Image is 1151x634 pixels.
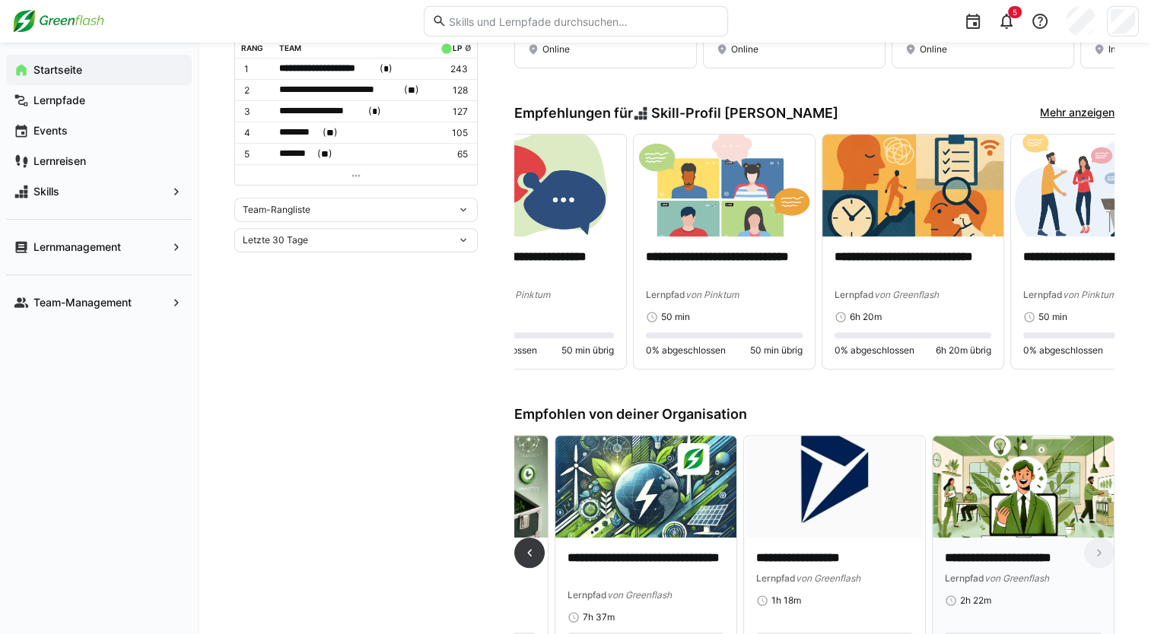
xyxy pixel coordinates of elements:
[835,289,874,300] span: Lernpfad
[323,125,338,141] span: ( )
[850,311,882,323] span: 6h 20m
[464,40,471,53] a: ø
[685,289,739,300] span: von Pinktum
[750,344,803,357] span: 50 min übrig
[1038,311,1067,323] span: 50 min
[437,127,468,139] p: 105
[646,344,726,357] span: 0% abgeschlossen
[437,106,468,118] p: 127
[634,135,815,236] img: image
[651,105,838,122] span: Skill-Profil [PERSON_NAME]
[1023,344,1103,357] span: 0% abgeschlossen
[583,611,615,623] span: 7h 37m
[835,344,914,357] span: 0% abgeschlossen
[542,43,570,55] span: Online
[279,43,301,52] div: Team
[437,148,468,160] p: 65
[445,135,626,236] img: image
[568,589,607,601] span: Lernpfad
[317,146,332,162] span: ( )
[1040,105,1114,122] a: Mehr anzeigen
[796,572,860,584] span: von Greenflash
[241,43,263,52] div: Rang
[437,63,468,75] p: 243
[244,127,267,139] p: 4
[731,43,758,55] span: Online
[945,572,984,584] span: Lernpfad
[561,344,614,357] span: 50 min übrig
[437,84,468,97] p: 128
[244,148,267,160] p: 5
[244,84,267,97] p: 2
[380,61,393,77] span: ( )
[514,105,838,122] h3: Empfehlungen für
[646,289,685,300] span: Lernpfad
[822,135,1003,236] img: image
[936,344,991,357] span: 6h 20m übrig
[244,106,267,118] p: 3
[661,311,690,323] span: 50 min
[756,572,796,584] span: Lernpfad
[744,436,925,537] img: image
[447,14,719,28] input: Skills und Lernpfade durchsuchen…
[244,63,267,75] p: 1
[933,436,1114,537] img: image
[453,43,462,52] div: LP
[497,289,550,300] span: von Pinktum
[874,289,939,300] span: von Greenflash
[920,43,947,55] span: Online
[771,594,801,607] span: 1h 18m
[243,234,308,246] span: Letzte 30 Tage
[555,436,736,537] img: image
[1013,8,1017,17] span: 5
[368,103,381,119] span: ( )
[243,204,310,216] span: Team-Rangliste
[1023,289,1063,300] span: Lernpfad
[607,589,672,601] span: von Greenflash
[404,82,419,98] span: ( )
[1063,289,1116,300] span: von Pinktum
[984,572,1049,584] span: von Greenflash
[960,594,991,607] span: 2h 22m
[514,406,1114,423] h3: Empfohlen von deiner Organisation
